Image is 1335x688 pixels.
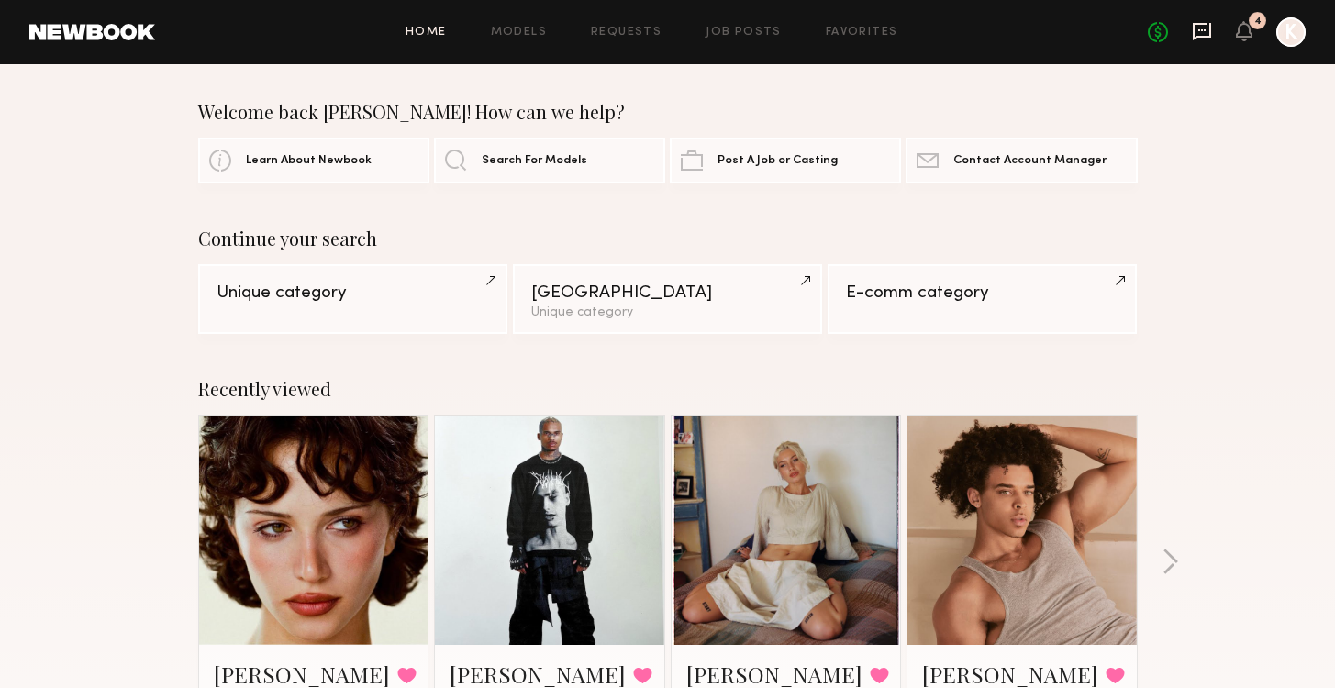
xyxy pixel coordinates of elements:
a: E-comm category [828,264,1137,334]
span: Contact Account Manager [953,155,1107,167]
div: [GEOGRAPHIC_DATA] [531,284,804,302]
div: Continue your search [198,227,1138,250]
a: Contact Account Manager [906,138,1137,183]
a: Favorites [826,27,898,39]
div: Unique category [531,306,804,319]
span: Search For Models [482,155,587,167]
div: 4 [1254,17,1262,27]
div: Recently viewed [198,378,1138,400]
a: Post A Job or Casting [670,138,901,183]
a: Models [491,27,547,39]
a: [GEOGRAPHIC_DATA]Unique category [513,264,822,334]
a: Search For Models [434,138,665,183]
a: Job Posts [706,27,782,39]
span: Learn About Newbook [246,155,372,167]
a: Home [406,27,447,39]
div: Unique category [217,284,489,302]
span: Post A Job or Casting [718,155,838,167]
a: Requests [591,27,662,39]
div: Welcome back [PERSON_NAME]! How can we help? [198,101,1138,123]
div: E-comm category [846,284,1118,302]
a: K [1276,17,1306,47]
a: Unique category [198,264,507,334]
a: Learn About Newbook [198,138,429,183]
